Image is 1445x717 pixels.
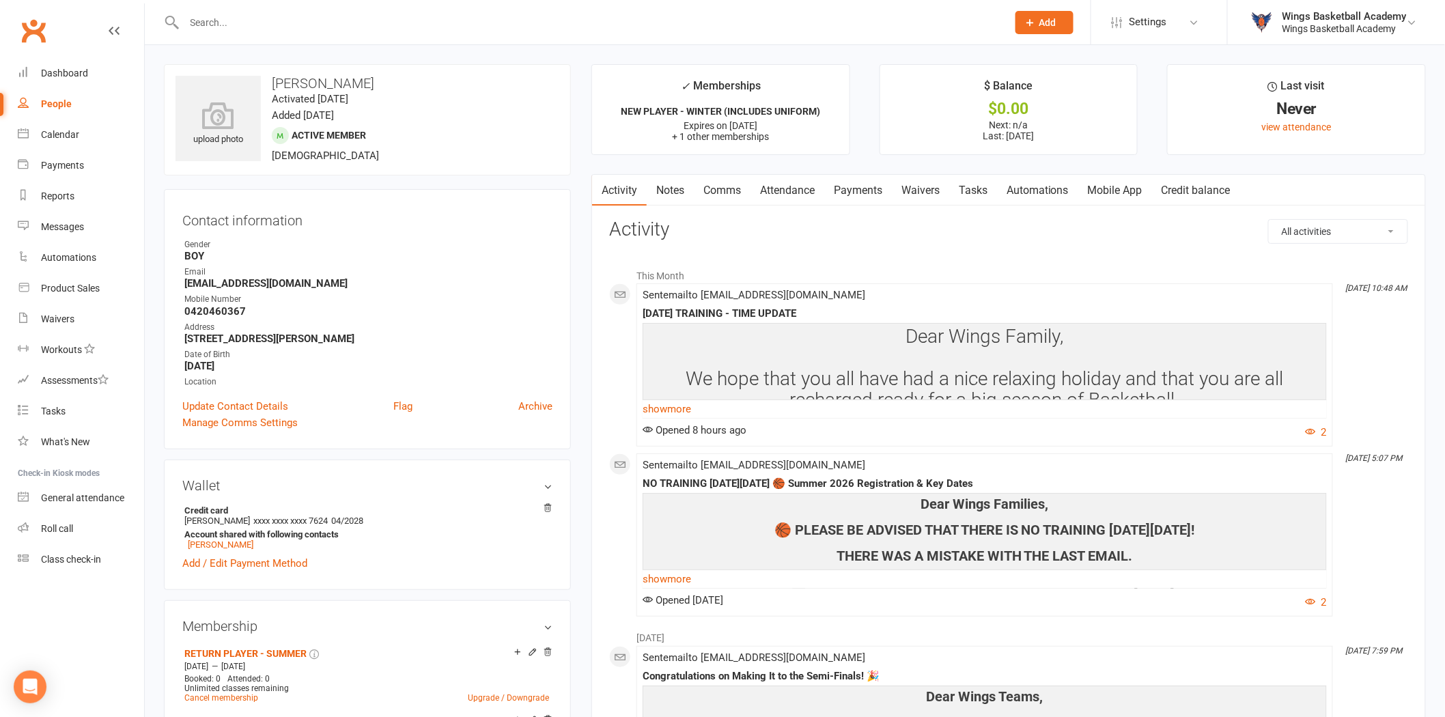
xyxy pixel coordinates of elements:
[18,181,144,212] a: Reports
[331,516,363,526] span: 04/2028
[41,406,66,417] div: Tasks
[643,308,1327,320] div: [DATE] TRAINING - TIME UPDATE
[892,175,949,206] a: Waivers
[1262,122,1332,132] a: view attendance
[1180,102,1413,116] div: Never
[1282,10,1407,23] div: Wings Basketball Academy
[41,191,74,201] div: Reports
[824,175,892,206] a: Payments
[184,693,258,703] a: Cancel membership
[1039,17,1056,28] span: Add
[184,684,289,693] span: Unlimited classes remaining
[14,671,46,703] div: Open Intercom Messenger
[1268,77,1325,102] div: Last visit
[41,436,90,447] div: What's New
[18,89,144,119] a: People
[18,514,144,544] a: Roll call
[182,555,307,572] a: Add / Edit Payment Method
[184,648,307,659] a: RETURN PLAYER - SUMMER
[1130,7,1167,38] span: Settings
[18,544,144,575] a: Class kiosk mode
[176,102,261,147] div: upload photo
[681,77,761,102] div: Memberships
[227,674,270,684] span: Attended: 0
[646,548,1323,563] h4: THERE WAS A MISTAKE WITH THE LAST EMAIL.
[180,13,998,32] input: Search...
[1015,11,1074,34] button: Add
[643,289,865,301] span: Sent email to [EMAIL_ADDRESS][DOMAIN_NAME]
[646,689,1323,704] h4: Dear Wings Teams,
[592,175,647,206] a: Activity
[18,212,144,242] a: Messages
[643,399,1327,419] a: show more
[184,293,552,306] div: Mobile Number
[949,175,997,206] a: Tasks
[41,129,79,140] div: Calendar
[18,304,144,335] a: Waivers
[893,102,1125,116] div: $0.00
[182,478,552,493] h3: Wallet
[646,522,1323,537] h4: 🏀 PLEASE BE ADVISED THAT THERE IS NO TRAINING [DATE][DATE]!
[253,516,328,526] span: xxxx xxxx xxxx 7624
[646,496,1323,511] h4: Dear Wings Families,
[609,623,1408,645] li: [DATE]
[684,120,757,131] span: Expires on [DATE]
[184,321,552,334] div: Address
[184,250,552,262] strong: BOY
[18,242,144,273] a: Automations
[609,219,1408,240] h3: Activity
[41,523,73,534] div: Roll call
[18,483,144,514] a: General attendance kiosk mode
[1346,646,1403,656] i: [DATE] 7:59 PM
[18,396,144,427] a: Tasks
[1306,594,1327,610] button: 2
[184,376,552,389] div: Location
[184,348,552,361] div: Date of Birth
[221,662,245,671] span: [DATE]
[184,277,552,290] strong: [EMAIL_ADDRESS][DOMAIN_NAME]
[694,175,750,206] a: Comms
[41,375,109,386] div: Assessments
[643,570,1327,589] a: show more
[176,76,559,91] h3: [PERSON_NAME]
[41,554,101,565] div: Class check-in
[621,106,820,117] strong: NEW PLAYER - WINTER (INCLUDES UNIFORM)
[272,109,334,122] time: Added [DATE]
[647,175,694,206] a: Notes
[18,365,144,396] a: Assessments
[18,427,144,458] a: What's New
[609,262,1408,283] li: This Month
[188,539,253,550] a: [PERSON_NAME]
[18,150,144,181] a: Payments
[182,619,552,634] h3: Membership
[1346,453,1403,463] i: [DATE] 5:07 PM
[41,344,82,355] div: Workouts
[41,68,88,79] div: Dashboard
[643,459,865,471] span: Sent email to [EMAIL_ADDRESS][DOMAIN_NAME]
[750,175,824,206] a: Attendance
[1306,424,1327,440] button: 2
[681,80,690,93] i: ✓
[184,674,221,684] span: Booked: 0
[41,98,72,109] div: People
[468,693,549,703] a: Upgrade / Downgrade
[18,119,144,150] a: Calendar
[182,398,288,414] a: Update Contact Details
[41,221,84,232] div: Messages
[1152,175,1240,206] a: Credit balance
[181,661,552,672] div: —
[292,130,366,141] span: Active member
[272,150,379,162] span: [DEMOGRAPHIC_DATA]
[272,93,348,105] time: Activated [DATE]
[643,671,1327,682] div: Congratulations on Making It to the Semi-Finals! 🎉
[184,662,208,671] span: [DATE]
[643,651,865,664] span: Sent email to [EMAIL_ADDRESS][DOMAIN_NAME]
[182,503,552,552] li: [PERSON_NAME]
[393,398,412,414] a: Flag
[18,335,144,365] a: Workouts
[41,283,100,294] div: Product Sales
[984,77,1033,102] div: $ Balance
[184,505,546,516] strong: Credit card
[184,238,552,251] div: Gender
[184,266,552,279] div: Email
